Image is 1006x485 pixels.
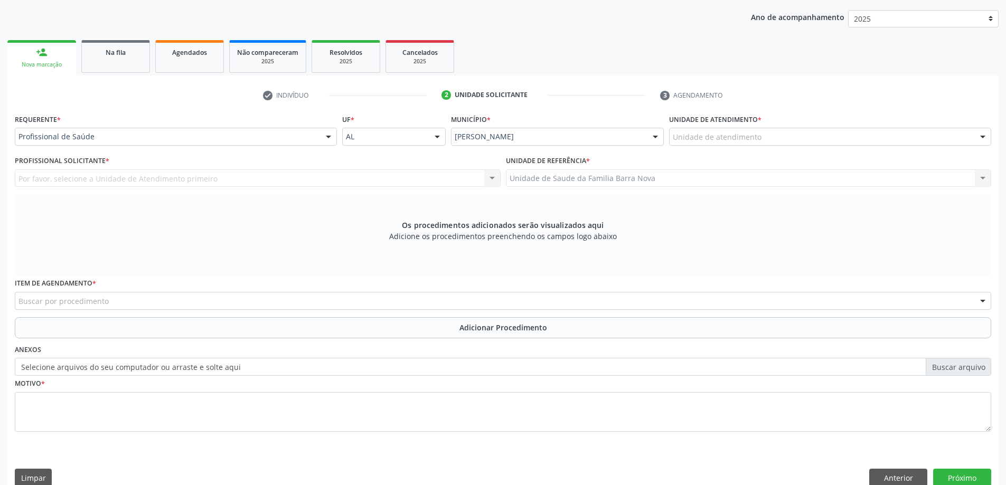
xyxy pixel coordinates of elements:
div: Unidade solicitante [455,90,528,100]
span: Os procedimentos adicionados serão visualizados aqui [402,220,604,231]
div: 2 [441,90,451,100]
div: 2025 [237,58,298,65]
div: 2025 [393,58,446,65]
span: Não compareceram [237,48,298,57]
span: Adicionar Procedimento [459,322,547,333]
label: Profissional Solicitante [15,153,109,169]
button: Adicionar Procedimento [15,317,991,338]
span: Adicione os procedimentos preenchendo os campos logo abaixo [389,231,617,242]
span: [PERSON_NAME] [455,131,642,142]
label: Motivo [15,376,45,392]
span: Buscar por procedimento [18,296,109,307]
span: Resolvidos [330,48,362,57]
div: Nova marcação [15,61,69,69]
label: Unidade de referência [506,153,590,169]
span: Unidade de atendimento [673,131,761,142]
span: AL [346,131,425,142]
label: Unidade de atendimento [669,111,761,128]
label: Requerente [15,111,61,128]
div: person_add [36,46,48,58]
label: Anexos [15,342,41,358]
label: Município [451,111,491,128]
span: Agendados [172,48,207,57]
div: 2025 [319,58,372,65]
span: Profissional de Saúde [18,131,315,142]
label: UF [342,111,354,128]
span: Na fila [106,48,126,57]
label: Item de agendamento [15,275,96,292]
p: Ano de acompanhamento [751,10,844,23]
span: Cancelados [402,48,438,57]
